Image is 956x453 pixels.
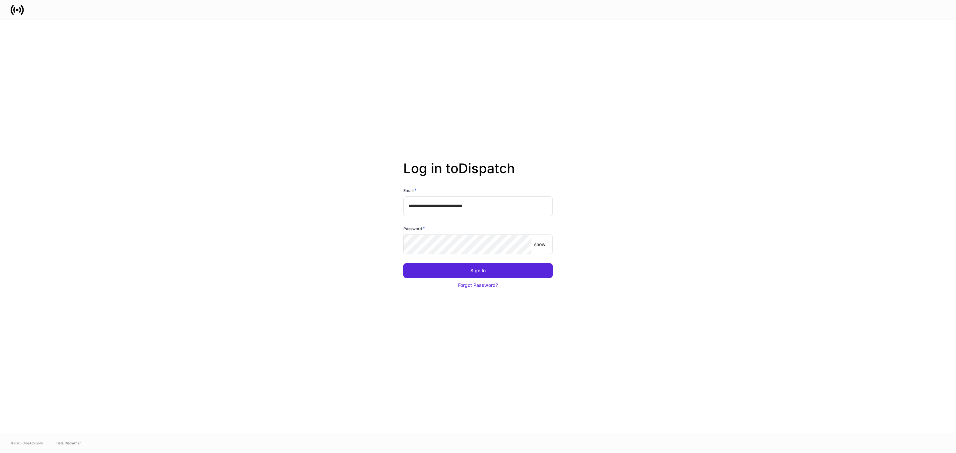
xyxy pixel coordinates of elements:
h2: Log in to Dispatch [403,161,553,187]
a: Data Disclaimer [56,440,81,446]
p: show [534,241,545,248]
h6: Password [403,225,425,232]
div: Sign In [470,267,486,274]
button: Forgot Password? [403,278,553,292]
button: Sign In [403,263,553,278]
h6: Email [403,187,417,194]
div: Forgot Password? [458,282,498,289]
span: © 2025 OneAdvisory [11,440,43,446]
